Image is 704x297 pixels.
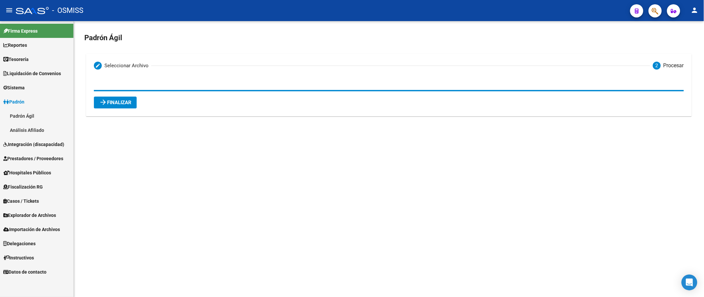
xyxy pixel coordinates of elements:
mat-icon: arrow_forward [99,98,107,106]
span: Reportes [3,42,27,49]
span: Sistema [3,84,25,91]
span: Instructivos [3,254,34,261]
button: Finalizar [94,97,137,108]
div: Procesar [663,62,684,69]
span: 2 [656,62,658,69]
span: Delegaciones [3,240,36,247]
span: Hospitales Públicos [3,169,51,176]
span: Tesorería [3,56,29,63]
span: Prestadores / Proveedores [3,155,63,162]
span: Casos / Tickets [3,197,39,205]
span: Explorador de Archivos [3,212,56,219]
div: Open Intercom Messenger [682,275,697,290]
span: - OSMISS [52,3,83,18]
mat-icon: menu [5,6,13,14]
span: Integración (discapacidad) [3,141,64,148]
mat-icon: create [95,63,100,68]
span: Liquidación de Convenios [3,70,61,77]
span: Firma Express [3,27,38,35]
span: Importación de Archivos [3,226,60,233]
h2: Padrón Ágil [84,32,693,44]
mat-icon: person [691,6,699,14]
span: Padrón [3,98,24,105]
span: Datos de contacto [3,268,46,276]
span: Fiscalización RG [3,183,43,191]
span: Finalizar [99,100,131,105]
div: Seleccionar Archivo [104,62,149,69]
